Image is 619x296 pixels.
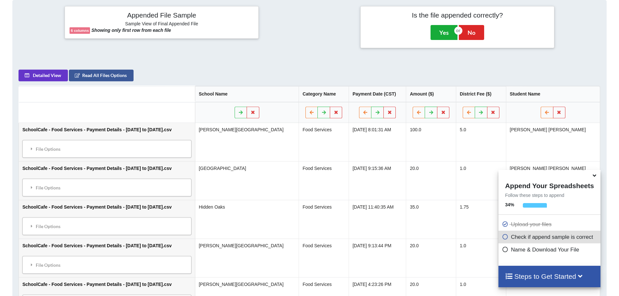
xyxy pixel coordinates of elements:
td: 35.0 [406,200,456,238]
div: File Options [24,258,189,272]
td: [PERSON_NAME] [PERSON_NAME] [506,123,600,161]
h4: Steps to Get Started [505,272,594,280]
h4: Append Your Spreadsheets [498,180,600,190]
td: SchoolCafe - Food Services - Payment Details - [DATE] to [DATE].csv [19,161,195,200]
p: Follow these steps to append [498,192,600,199]
div: File Options [24,142,189,156]
td: 1.75 [456,200,506,238]
td: 1.0 [456,238,506,277]
td: Food Services [299,161,349,200]
b: 34 % [505,202,514,207]
td: [DATE] 9:13:44 PM [349,238,406,277]
h6: Sample View of Final Appended File [70,21,254,28]
td: 20.0 [406,238,456,277]
td: SchoolCafe - Food Services - Payment Details - [DATE] to [DATE].csv [19,123,195,161]
div: File Options [24,181,189,194]
td: Food Services [299,200,349,238]
th: School Name [195,86,299,102]
b: 6 columns [71,29,89,32]
td: [PERSON_NAME][GEOGRAPHIC_DATA] [195,123,299,161]
td: 5.0 [456,123,506,161]
td: [DATE] 11:40:35 AM [349,200,406,238]
td: SchoolCafe - Food Services - Payment Details - [DATE] to [DATE].csv [19,200,195,238]
b: Showing only first row from each file [91,28,171,33]
td: [DATE] 8:01:31 AM [349,123,406,161]
td: 100.0 [406,123,456,161]
td: Food Services [299,123,349,161]
div: File Options [24,219,189,233]
th: Amount ($) [406,86,456,102]
h4: Appended File Sample [70,11,254,20]
td: [PERSON_NAME][GEOGRAPHIC_DATA] [195,238,299,277]
td: 20.0 [406,161,456,200]
th: Category Name [299,86,349,102]
td: Hidden Oaks [195,200,299,238]
td: [GEOGRAPHIC_DATA] [195,161,299,200]
p: Check if append sample is correct [502,233,599,241]
h4: Is the file appended correctly? [365,11,549,19]
th: Payment Date (CST) [349,86,406,102]
td: Food Services [299,238,349,277]
button: No [459,25,484,40]
button: Yes [431,25,458,40]
td: [PERSON_NAME] [PERSON_NAME] [506,161,600,200]
th: District Fee ($) [456,86,506,102]
p: Upload your files [502,220,599,228]
button: Read All Files Options [69,70,134,81]
td: SchoolCafe - Food Services - Payment Details - [DATE] to [DATE].csv [19,238,195,277]
button: Detailed View [19,70,68,81]
td: [DATE] 9:15:36 AM [349,161,406,200]
p: Name & Download Your File [502,246,599,254]
th: Student Name [506,86,600,102]
td: 1.0 [456,161,506,200]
